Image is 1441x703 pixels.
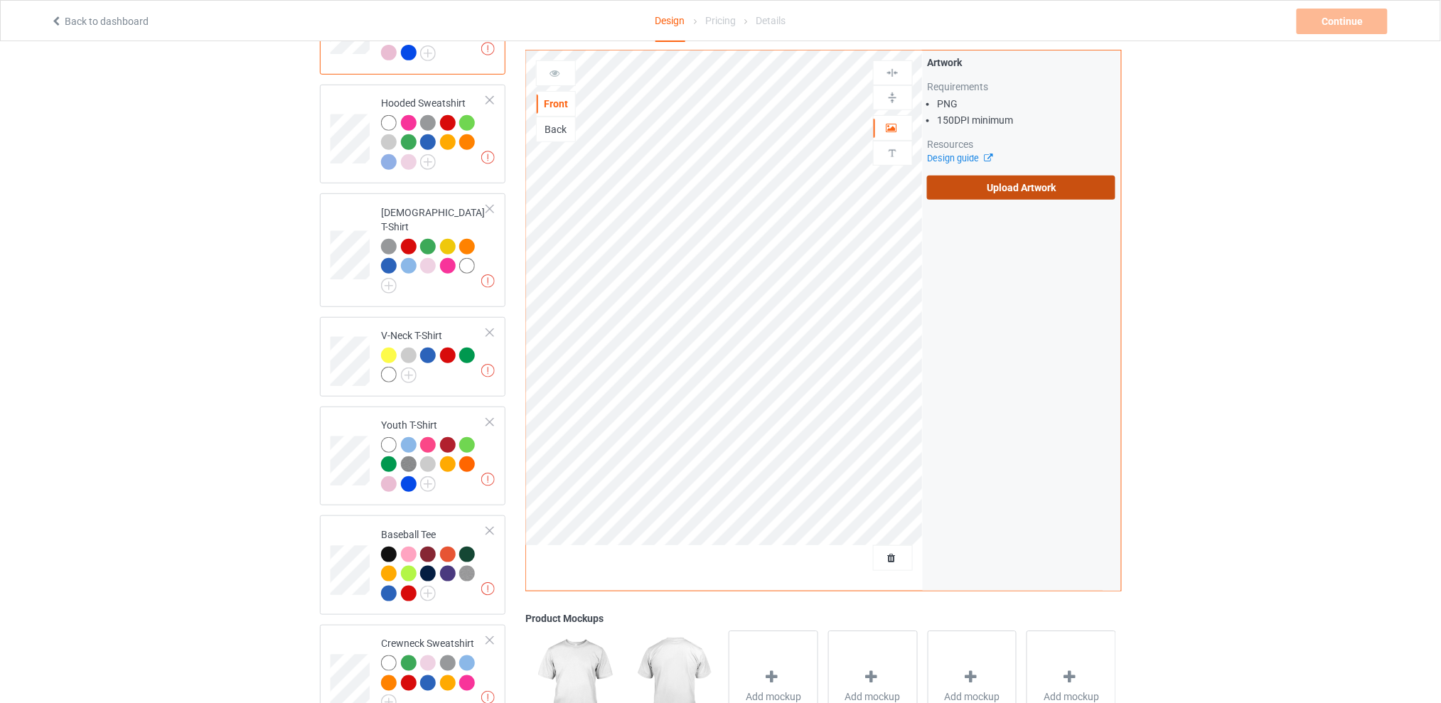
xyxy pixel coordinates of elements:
div: Front [537,97,575,111]
img: svg+xml;base64,PD94bWwgdmVyc2lvbj0iMS4wIiBlbmNvZGluZz0iVVRGLTgiPz4KPHN2ZyB3aWR0aD0iMjJweCIgaGVpZ2... [420,154,436,170]
img: exclamation icon [481,582,495,596]
div: Baseball Tee [381,527,487,601]
img: exclamation icon [481,151,495,164]
img: exclamation icon [481,364,495,377]
div: Baseball Tee [320,515,505,615]
img: heather_texture.png [459,566,475,581]
div: V-Neck T-Shirt [320,317,505,397]
img: svg%3E%0A [886,91,899,104]
li: PNG [937,97,1115,111]
img: svg+xml;base64,PD94bWwgdmVyc2lvbj0iMS4wIiBlbmNvZGluZz0iVVRGLTgiPz4KPHN2ZyB3aWR0aD0iMjJweCIgaGVpZ2... [420,586,436,601]
div: Artwork [927,55,1115,70]
img: svg+xml;base64,PD94bWwgdmVyc2lvbj0iMS4wIiBlbmNvZGluZz0iVVRGLTgiPz4KPHN2ZyB3aWR0aD0iMjJweCIgaGVpZ2... [420,476,436,492]
img: exclamation icon [481,42,495,55]
div: [DEMOGRAPHIC_DATA] T-Shirt [320,193,505,306]
img: exclamation icon [481,274,495,288]
img: svg+xml;base64,PD94bWwgdmVyc2lvbj0iMS4wIiBlbmNvZGluZz0iVVRGLTgiPz4KPHN2ZyB3aWR0aD0iMjJweCIgaGVpZ2... [381,278,397,294]
img: svg+xml;base64,PD94bWwgdmVyc2lvbj0iMS4wIiBlbmNvZGluZz0iVVRGLTgiPz4KPHN2ZyB3aWR0aD0iMjJweCIgaGVpZ2... [420,45,436,61]
a: Back to dashboard [50,16,149,27]
img: svg+xml;base64,PD94bWwgdmVyc2lvbj0iMS4wIiBlbmNvZGluZz0iVVRGLTgiPz4KPHN2ZyB3aWR0aD0iMjJweCIgaGVpZ2... [401,367,417,383]
img: svg%3E%0A [886,146,899,160]
div: Back [537,122,575,136]
a: Design guide [927,153,992,163]
div: V-Neck T-Shirt [381,328,487,382]
div: Youth T-Shirt [320,407,505,506]
li: 150 DPI minimum [937,113,1115,127]
img: svg%3E%0A [886,66,899,80]
div: Product Mockups [525,611,1121,626]
div: [DEMOGRAPHIC_DATA] T-Shirt [381,205,487,289]
div: Details [756,1,786,41]
div: Pricing [705,1,736,41]
div: Youth T-Shirt [381,418,487,491]
label: Upload Artwork [927,176,1115,200]
div: Hooded Sweatshirt [381,96,487,169]
div: Requirements [927,80,1115,94]
img: exclamation icon [481,473,495,486]
div: Hooded Sweatshirt [320,85,505,184]
div: Resources [927,137,1115,151]
div: Design [655,1,685,42]
img: heather_texture.png [401,456,417,472]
